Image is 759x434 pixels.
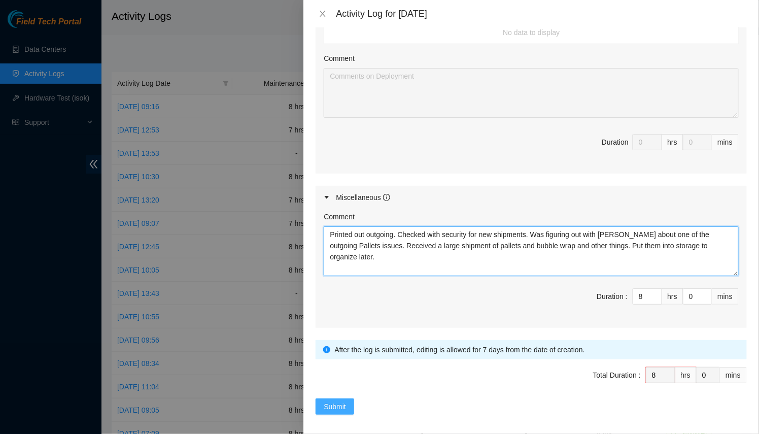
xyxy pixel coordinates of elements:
[662,288,683,305] div: hrs
[316,186,747,209] div: Miscellaneous info-circle
[336,192,390,203] div: Miscellaneous
[324,194,330,201] span: caret-right
[316,398,354,415] button: Submit
[324,21,739,44] td: No data to display
[597,291,628,302] div: Duration :
[324,211,355,222] label: Comment
[712,288,739,305] div: mins
[593,370,641,381] div: Total Duration :
[602,137,629,148] div: Duration
[316,9,330,19] button: Close
[324,53,355,64] label: Comment
[383,194,390,201] span: info-circle
[336,8,747,19] div: Activity Log for [DATE]
[662,134,683,150] div: hrs
[675,367,697,383] div: hrs
[319,10,327,18] span: close
[712,134,739,150] div: mins
[324,226,739,276] textarea: Comment
[720,367,747,383] div: mins
[324,401,346,412] span: Submit
[334,344,739,355] div: After the log is submitted, editing is allowed for 7 days from the date of creation.
[323,346,330,353] span: info-circle
[324,68,739,118] textarea: Comment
